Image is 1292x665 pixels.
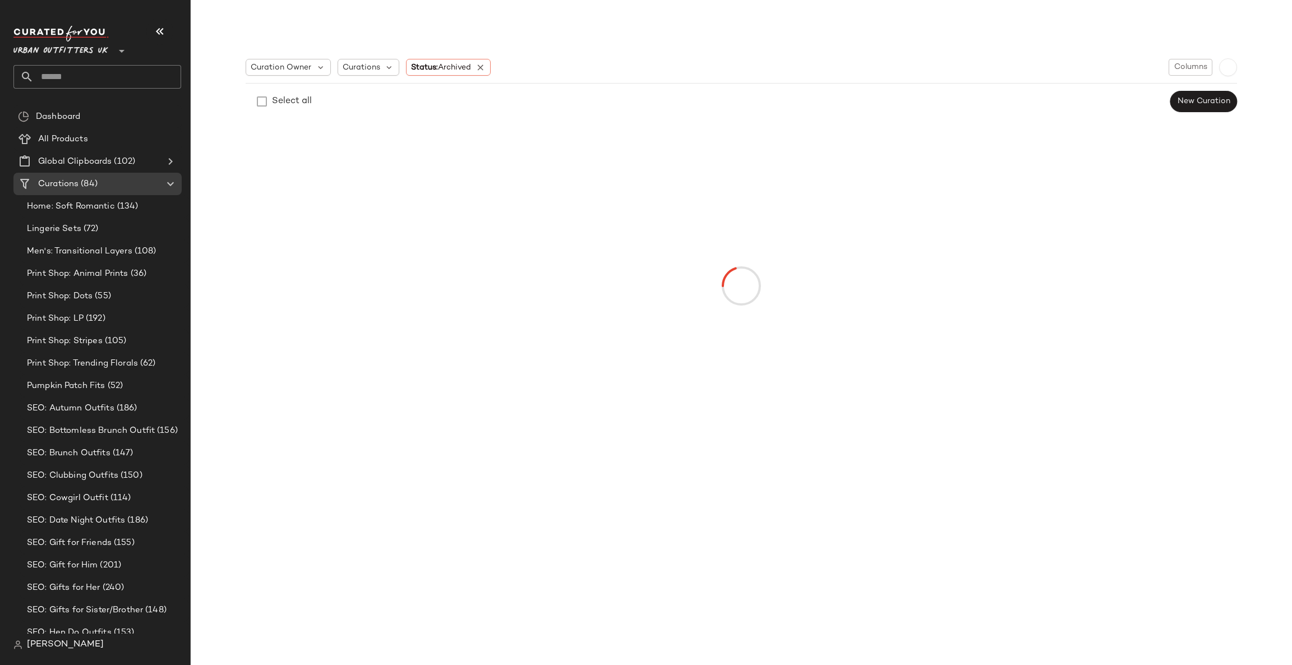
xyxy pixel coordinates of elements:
[125,514,148,527] span: (186)
[27,447,110,460] span: SEO: Brunch Outfits
[251,62,311,73] span: Curation Owner
[1169,59,1212,76] button: Columns
[112,537,135,549] span: (155)
[128,267,147,280] span: (36)
[110,447,133,460] span: (147)
[81,223,99,235] span: (72)
[27,537,112,549] span: SEO: Gift for Friends
[27,469,118,482] span: SEO: Clubbing Outfits
[438,63,471,72] span: Archived
[155,424,178,437] span: (156)
[93,290,111,303] span: (55)
[27,424,155,437] span: SEO: Bottomless Brunch Outfit
[27,638,104,652] span: [PERSON_NAME]
[108,492,131,505] span: (114)
[118,469,142,482] span: (150)
[38,133,88,146] span: All Products
[38,155,112,168] span: Global Clipboards
[115,200,139,213] span: (134)
[27,514,125,527] span: SEO: Date Night Outfits
[112,626,135,639] span: (153)
[100,581,124,594] span: (240)
[27,267,128,280] span: Print Shop: Animal Prints
[343,62,380,73] span: Curations
[27,200,115,213] span: Home: Soft Romantic
[13,26,109,41] img: cfy_white_logo.C9jOOHJF.svg
[272,95,312,108] div: Select all
[27,581,100,594] span: SEO: Gifts for Her
[138,357,156,370] span: (62)
[1170,91,1237,112] button: New Curation
[36,110,80,123] span: Dashboard
[27,626,112,639] span: SEO: Hen Do Outfits
[79,178,98,191] span: (84)
[103,335,127,348] span: (105)
[27,223,81,235] span: Lingerie Sets
[27,312,84,325] span: Print Shop: LP
[143,604,167,617] span: (148)
[27,604,143,617] span: SEO: Gifts for Sister/Brother
[27,559,98,572] span: SEO: Gift for Him
[27,245,132,258] span: Men's: Transitional Layers
[112,155,135,168] span: (102)
[27,492,108,505] span: SEO: Cowgirl Outfit
[13,640,22,649] img: svg%3e
[114,402,137,415] span: (186)
[38,178,79,191] span: Curations
[105,380,123,392] span: (52)
[18,111,29,122] img: svg%3e
[1174,63,1207,72] span: Columns
[98,559,121,572] span: (201)
[27,335,103,348] span: Print Shop: Stripes
[13,38,108,58] span: Urban Outfitters UK
[132,245,156,258] span: (108)
[411,62,471,73] span: Status:
[27,402,114,415] span: SEO: Autumn Outfits
[27,380,105,392] span: Pumpkin Patch Fits
[27,357,138,370] span: Print Shop: Trending Florals
[27,290,93,303] span: Print Shop: Dots
[84,312,105,325] span: (192)
[1177,97,1230,106] span: New Curation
